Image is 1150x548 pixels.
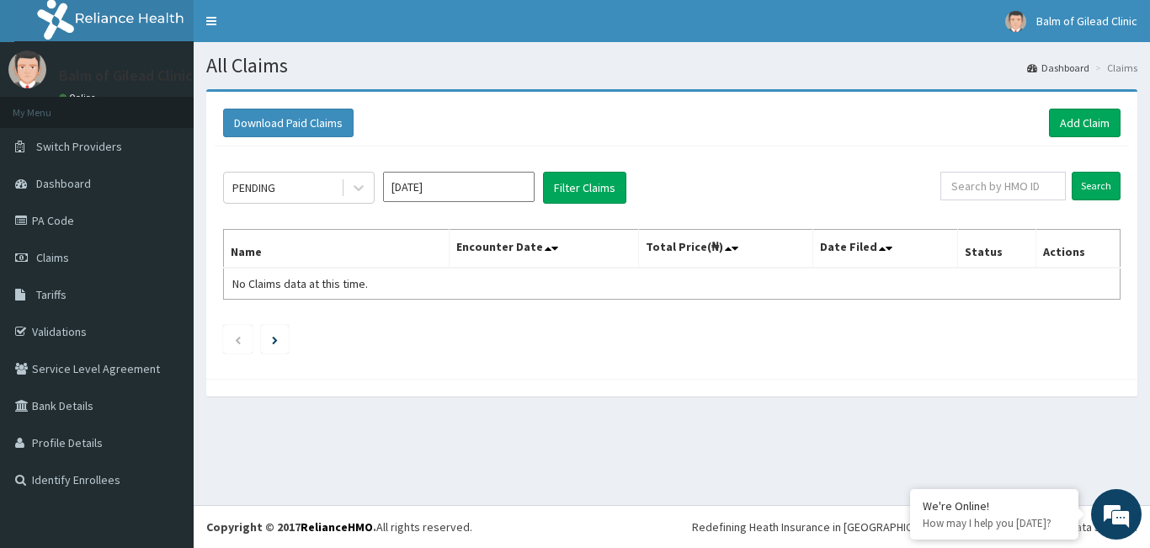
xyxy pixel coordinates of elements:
p: Balm of Gilead Clinic [59,68,193,83]
div: Redefining Heath Insurance in [GEOGRAPHIC_DATA] using Telemedicine and Data Science! [692,519,1137,535]
h1: All Claims [206,55,1137,77]
span: Balm of Gilead Clinic [1036,13,1137,29]
img: User Image [8,51,46,88]
p: How may I help you today? [923,516,1066,530]
span: Claims [36,250,69,265]
strong: Copyright © 2017 . [206,519,376,535]
button: Filter Claims [543,172,626,204]
footer: All rights reserved. [194,505,1150,548]
button: Download Paid Claims [223,109,354,137]
div: We're Online! [923,498,1066,513]
a: RelianceHMO [301,519,373,535]
span: Switch Providers [36,139,122,154]
span: Dashboard [36,176,91,191]
li: Claims [1091,61,1137,75]
a: Dashboard [1027,61,1089,75]
th: Name [224,230,450,269]
span: No Claims data at this time. [232,276,368,291]
span: Tariffs [36,287,67,302]
a: Next page [272,332,278,347]
a: Online [59,92,99,104]
a: Add Claim [1049,109,1121,137]
th: Actions [1036,230,1120,269]
th: Status [958,230,1036,269]
th: Date Filed [813,230,958,269]
th: Total Price(₦) [638,230,813,269]
a: Previous page [234,332,242,347]
th: Encounter Date [450,230,638,269]
input: Select Month and Year [383,172,535,202]
img: User Image [1005,11,1026,32]
input: Search [1072,172,1121,200]
div: PENDING [232,179,275,196]
input: Search by HMO ID [940,172,1066,200]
